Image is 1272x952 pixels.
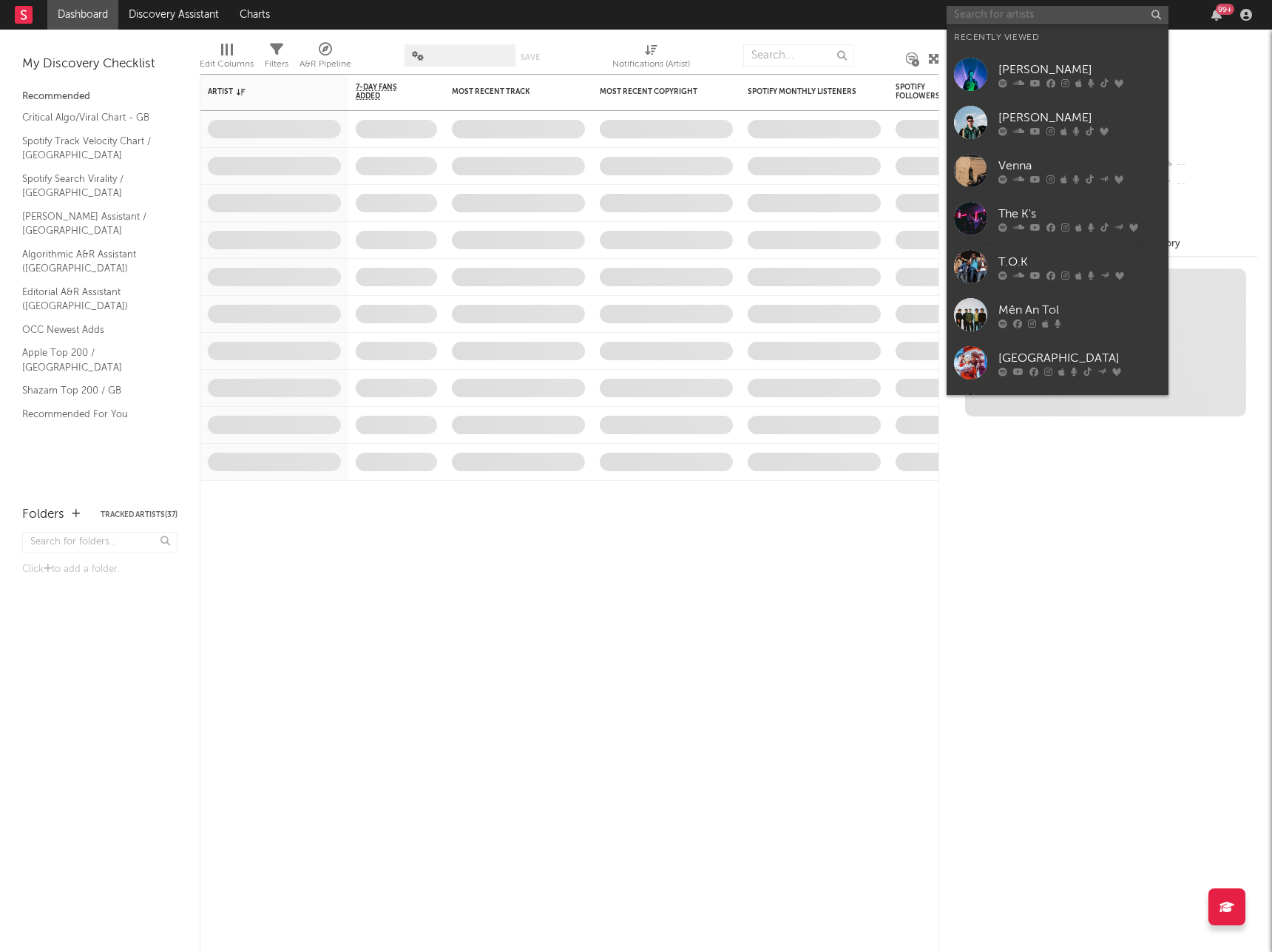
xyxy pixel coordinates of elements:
div: T.O.K [998,253,1161,271]
a: [GEOGRAPHIC_DATA] [947,339,1168,387]
div: Filters [265,55,288,73]
div: Recommended [22,88,177,106]
div: -- [1159,175,1257,194]
a: Algorithmic A&R Assistant ([GEOGRAPHIC_DATA]) [22,246,163,277]
div: A&R Pipeline [300,55,351,73]
button: Save [521,53,540,61]
a: T.O.K [947,243,1168,291]
input: Search for folders... [22,532,177,553]
div: Mên An Tol [998,301,1161,319]
a: Shazam Top 200 / GB [22,382,163,399]
div: Most Recent Copyright [600,87,711,96]
div: [GEOGRAPHIC_DATA] [998,349,1161,367]
div: -- [1159,155,1257,175]
a: Spotify Track Velocity Chart / [GEOGRAPHIC_DATA] [22,133,163,163]
a: Editorial A&R Assistant ([GEOGRAPHIC_DATA]) [22,284,163,314]
a: Recommended For You [22,406,163,422]
div: Edit Columns [200,55,254,73]
div: Folders [22,506,64,524]
div: Most Recent Track [452,87,563,96]
a: Critical Algo/Viral Chart - GB [22,109,163,126]
a: [PERSON_NAME] Assistant / [GEOGRAPHIC_DATA] [22,209,163,239]
a: Venna [947,146,1168,195]
div: Notifications (Artist) [612,37,690,80]
a: OCC Newest Adds [22,322,163,338]
div: Venna [998,157,1161,175]
div: Filters [265,37,288,80]
div: A&R Pipeline [300,37,351,80]
input: Search for artists [947,6,1168,24]
a: The K's [947,195,1168,243]
div: [PERSON_NAME] [998,61,1161,78]
div: Edit Columns [200,37,254,80]
a: [PERSON_NAME] [947,50,1168,98]
div: Recently Viewed [954,29,1161,47]
a: [PERSON_NAME] [947,98,1168,146]
div: My Discovery Checklist [22,55,177,73]
div: Spotify Monthly Listeners [748,87,859,96]
div: Spotify Followers [896,83,947,101]
div: [PERSON_NAME] [998,109,1161,126]
button: 99+ [1211,9,1222,21]
a: Apple Top 200 / [GEOGRAPHIC_DATA] [22,345,163,375]
input: Search... [743,44,854,67]
a: Mên An Tol [947,291,1168,339]
div: Notifications (Artist) [612,55,690,73]
a: Disciples [947,387,1168,435]
div: Artist [208,87,319,96]
div: The K's [998,205,1161,223]
div: Click to add a folder. [22,561,177,578]
div: 99 + [1216,4,1234,15]
button: Tracked Artists(37) [101,511,177,519]
span: 7-Day Fans Added [356,83,415,101]
a: Spotify Search Virality / [GEOGRAPHIC_DATA] [22,171,163,201]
